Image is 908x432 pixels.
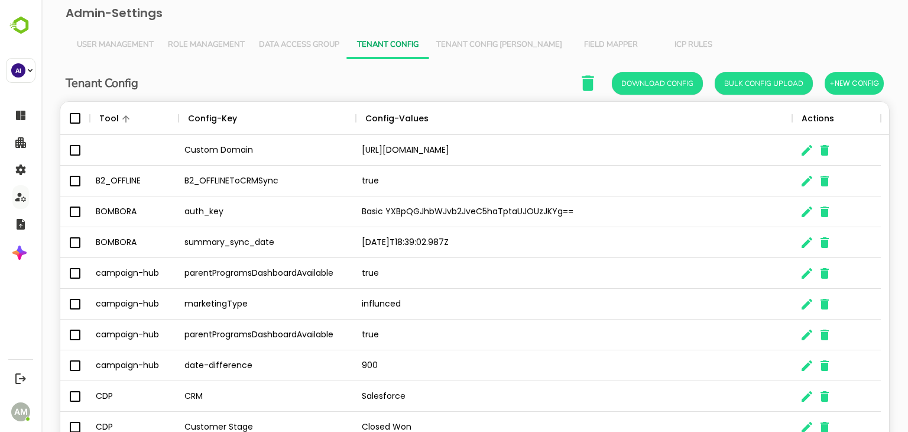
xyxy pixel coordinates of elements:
div: Config-Values [324,102,387,135]
div: parentProgramsDashboardAvailable [137,258,314,289]
button: Sort [77,112,92,126]
button: Sort [196,112,210,126]
span: +New Config [788,76,838,91]
div: Config-Key [147,102,196,135]
div: CDP [48,381,137,412]
div: true [314,258,751,289]
img: BambooboxLogoMark.f1c84d78b4c51b1a7b5f700c9845e183.svg [6,14,36,37]
div: date-difference [137,350,314,381]
span: Tenant Config [312,40,381,50]
div: [DATE]T18:39:02.987Z [314,227,751,258]
div: B2_OFFLINEToCRMSync [137,166,314,196]
div: AM [11,402,30,421]
div: campaign-hub [48,258,137,289]
div: Custom Domain [137,135,314,166]
span: User Management [35,40,112,50]
div: true [314,166,751,196]
button: +New Config [783,72,842,95]
div: Salesforce [314,381,751,412]
div: campaign-hub [48,289,137,320]
span: Tenant Config [PERSON_NAME] [395,40,521,50]
div: parentProgramsDashboardAvailable [137,320,314,350]
div: campaign-hub [48,350,137,381]
div: Tool [58,102,77,135]
div: BOMBORA [48,227,137,258]
button: Logout [12,370,28,386]
div: AI [11,63,25,78]
div: auth_key [137,196,314,227]
span: ICP Rules [618,40,686,50]
h6: Tenant Config [24,74,97,93]
div: B2_OFFLINE [48,166,137,196]
div: Vertical tabs example [28,31,838,59]
span: Data Access Group [218,40,298,50]
button: Download Config [570,72,661,95]
div: marketingType [137,289,314,320]
div: [URL][DOMAIN_NAME] [314,135,751,166]
span: Field Mapper [535,40,604,50]
div: summary_sync_date [137,227,314,258]
div: campaign-hub [48,320,137,350]
button: Bulk Config Upload [673,72,771,95]
span: Role Management [127,40,203,50]
div: influnced [314,289,751,320]
div: Actions [760,102,793,135]
button: Sort [387,112,401,126]
div: Basic YXBpQGJhbWJvb2JveC5haTptaUJOUzJKYg== [314,196,751,227]
div: BOMBORA [48,196,137,227]
div: 900 [314,350,751,381]
div: CRM [137,381,314,412]
div: true [314,320,751,350]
